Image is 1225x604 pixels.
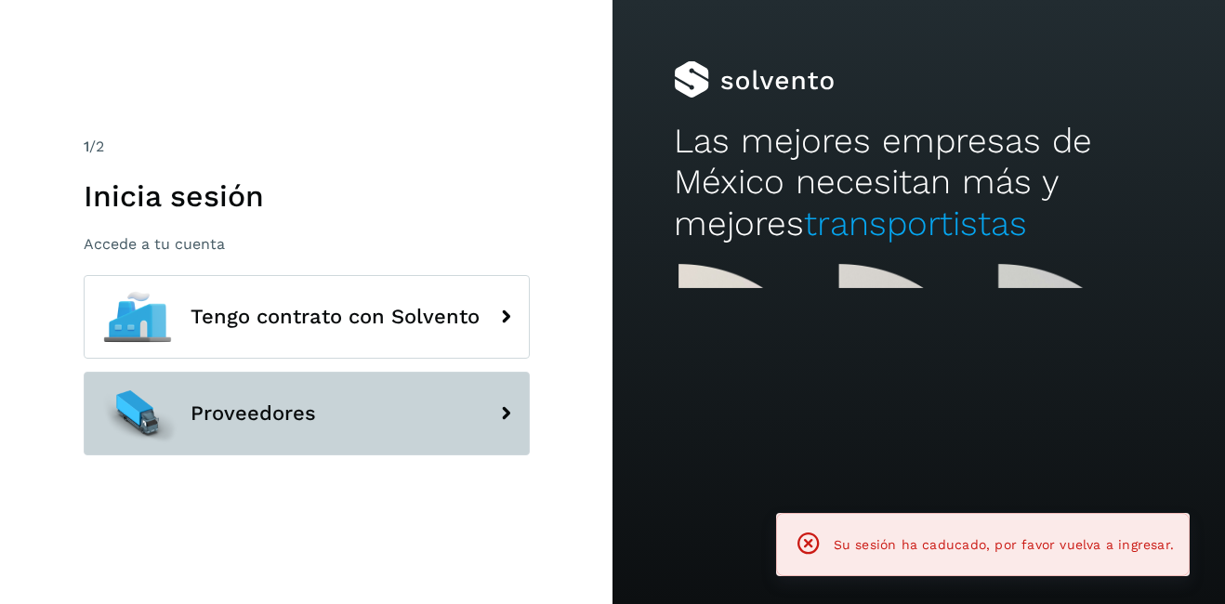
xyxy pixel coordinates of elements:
[84,275,530,359] button: Tengo contrato con Solvento
[191,306,480,328] span: Tengo contrato con Solvento
[84,372,530,455] button: Proveedores
[674,121,1164,244] h2: Las mejores empresas de México necesitan más y mejores
[191,402,316,425] span: Proveedores
[84,136,530,158] div: /2
[84,178,530,214] h1: Inicia sesión
[804,204,1027,243] span: transportistas
[834,537,1174,552] span: Su sesión ha caducado, por favor vuelva a ingresar.
[84,138,89,155] span: 1
[84,235,530,253] p: Accede a tu cuenta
